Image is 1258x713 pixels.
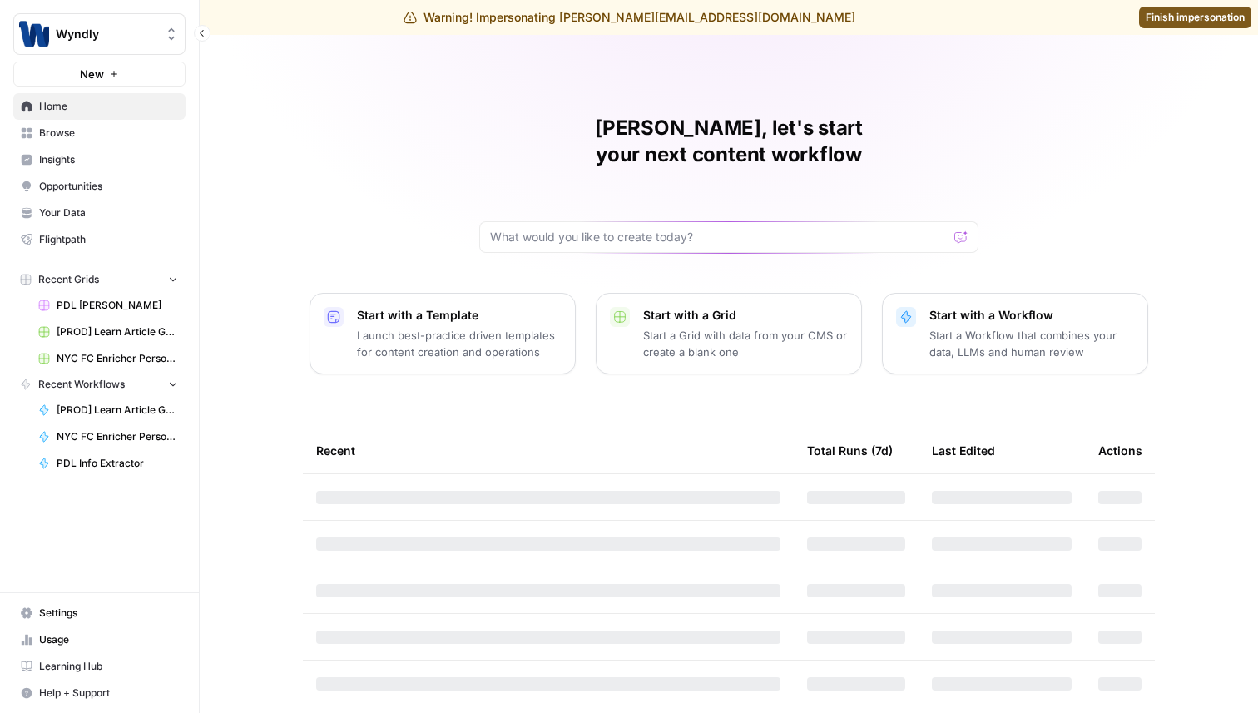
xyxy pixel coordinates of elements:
div: Recent [316,428,780,473]
span: Settings [39,606,178,621]
h1: [PERSON_NAME], let's start your next content workflow [479,115,978,168]
div: Total Runs (7d) [807,428,893,473]
span: Insights [39,152,178,167]
span: NYC FC Enricher Person Enrichment Grid [57,351,178,366]
a: NYC FC Enricher Person Enrichment [31,423,186,450]
button: Recent Workflows [13,372,186,397]
a: Opportunities [13,173,186,200]
button: Start with a GridStart a Grid with data from your CMS or create a blank one [596,293,862,374]
button: Start with a WorkflowStart a Workflow that combines your data, LLMs and human review [882,293,1148,374]
p: Start a Grid with data from your CMS or create a blank one [643,327,848,360]
span: PDL Info Extractor [57,456,178,471]
a: Home [13,93,186,120]
span: Home [39,99,178,114]
a: PDL Info Extractor [31,450,186,477]
button: Help + Support [13,680,186,706]
a: [PROD] Learn Article Generator Grid [31,319,186,345]
a: Your Data [13,200,186,226]
a: Settings [13,600,186,626]
span: Usage [39,632,178,647]
p: Launch best-practice driven templates for content creation and operations [357,327,562,360]
input: What would you like to create today? [490,229,948,245]
a: Browse [13,120,186,146]
div: Actions [1098,428,1142,473]
a: Usage [13,626,186,653]
img: Wyndly Logo [19,19,49,49]
span: New [80,66,104,82]
a: Flightpath [13,226,186,253]
p: Start with a Workflow [929,307,1134,324]
button: Workspace: Wyndly [13,13,186,55]
button: Recent Grids [13,267,186,292]
span: PDL [PERSON_NAME] [57,298,178,313]
span: [PROD] Learn Article Generator Grid [57,324,178,339]
span: Browse [39,126,178,141]
a: NYC FC Enricher Person Enrichment Grid [31,345,186,372]
span: Wyndly [56,26,156,42]
div: Last Edited [932,428,995,473]
span: Learning Hub [39,659,178,674]
span: Help + Support [39,686,178,701]
span: Flightpath [39,232,178,247]
a: Insights [13,146,186,173]
a: Finish impersonation [1139,7,1251,28]
span: Recent Grids [38,272,99,287]
button: Start with a TemplateLaunch best-practice driven templates for content creation and operations [310,293,576,374]
a: PDL [PERSON_NAME] [31,292,186,319]
span: Your Data [39,205,178,220]
span: Finish impersonation [1146,10,1245,25]
a: Learning Hub [13,653,186,680]
button: New [13,62,186,87]
div: Warning! Impersonating [PERSON_NAME][EMAIL_ADDRESS][DOMAIN_NAME] [404,9,855,26]
span: NYC FC Enricher Person Enrichment [57,429,178,444]
p: Start a Workflow that combines your data, LLMs and human review [929,327,1134,360]
span: Recent Workflows [38,377,125,392]
span: Opportunities [39,179,178,194]
a: [PROD] Learn Article Generator [31,397,186,423]
span: [PROD] Learn Article Generator [57,403,178,418]
p: Start with a Grid [643,307,848,324]
p: Start with a Template [357,307,562,324]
